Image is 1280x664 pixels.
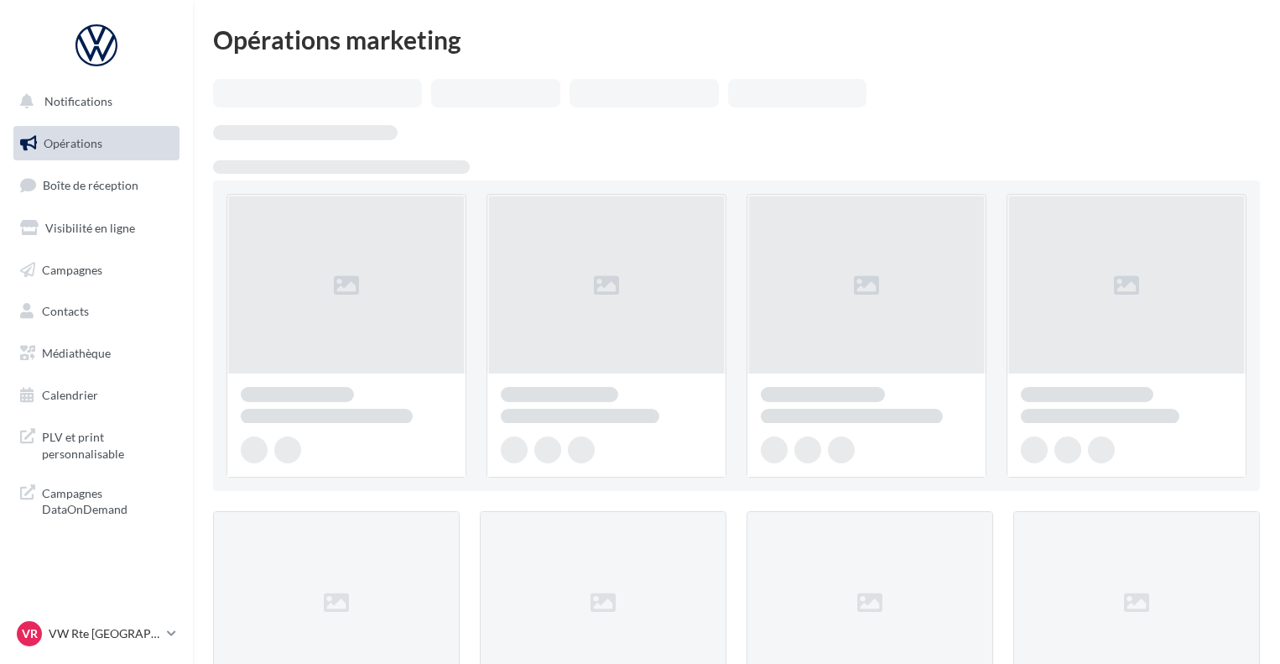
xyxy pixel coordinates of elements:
[10,126,183,161] a: Opérations
[42,262,102,276] span: Campagnes
[42,304,89,318] span: Contacts
[13,618,180,650] a: VR VW Rte [GEOGRAPHIC_DATA]
[49,625,160,642] p: VW Rte [GEOGRAPHIC_DATA]
[10,419,183,468] a: PLV et print personnalisable
[45,221,135,235] span: Visibilité en ligne
[213,27,1260,52] div: Opérations marketing
[22,625,38,642] span: VR
[42,346,111,360] span: Médiathèque
[10,253,183,288] a: Campagnes
[10,378,183,413] a: Calendrier
[42,482,173,518] span: Campagnes DataOnDemand
[44,136,102,150] span: Opérations
[10,336,183,371] a: Médiathèque
[10,211,183,246] a: Visibilité en ligne
[10,167,183,203] a: Boîte de réception
[42,388,98,402] span: Calendrier
[10,84,176,119] button: Notifications
[10,294,183,329] a: Contacts
[42,426,173,462] span: PLV et print personnalisable
[43,178,138,192] span: Boîte de réception
[10,475,183,525] a: Campagnes DataOnDemand
[44,94,112,108] span: Notifications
